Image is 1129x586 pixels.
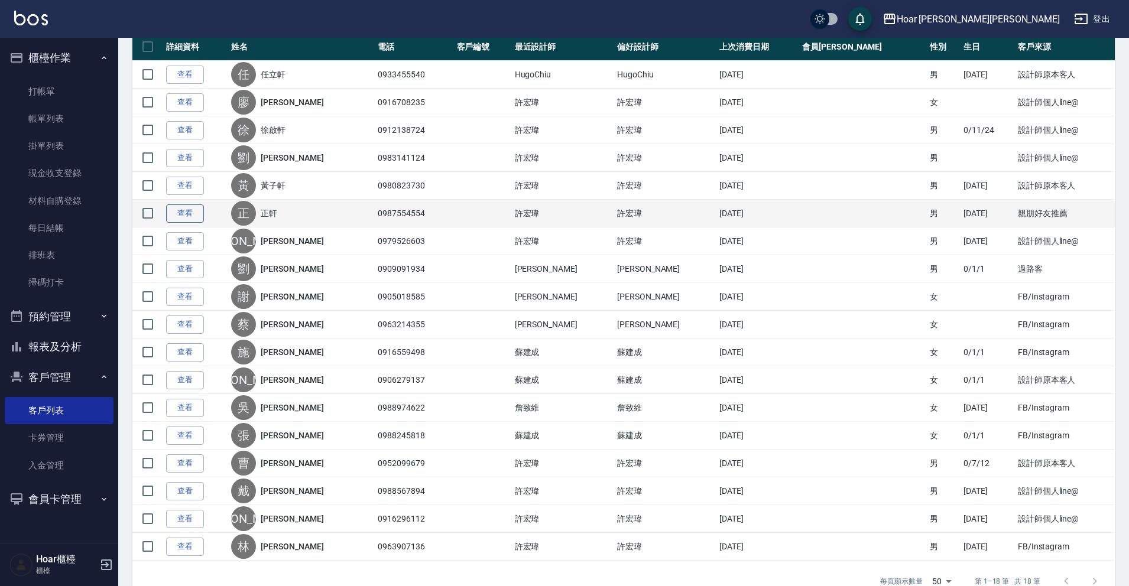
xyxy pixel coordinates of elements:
td: 女 [927,366,960,394]
a: [PERSON_NAME] [261,346,323,358]
a: 現金收支登錄 [5,159,113,187]
td: 蘇建成 [614,366,716,394]
td: 設計師原本客人 [1015,366,1115,394]
img: Logo [14,11,48,25]
td: 女 [927,283,960,311]
a: [PERSON_NAME] [261,374,323,386]
td: [DATE] [961,172,1015,200]
td: FB/Instagram [1015,533,1115,561]
div: 吳 [231,395,256,420]
td: [DATE] [961,394,1015,422]
td: [PERSON_NAME] [512,311,614,338]
a: [PERSON_NAME] [261,541,323,552]
a: [PERSON_NAME] [261,152,323,164]
button: Hoar [PERSON_NAME][PERSON_NAME] [878,7,1065,31]
td: [DATE] [716,422,799,450]
td: 0916708235 [375,89,453,116]
td: [DATE] [716,505,799,533]
div: 徐 [231,118,256,142]
td: [PERSON_NAME] [614,311,716,338]
div: [PERSON_NAME] [231,367,256,392]
td: 許宏瑋 [512,116,614,144]
td: 設計師原本客人 [1015,450,1115,477]
div: 施 [231,340,256,364]
button: 會員卡管理 [5,484,113,515]
div: 廖 [231,90,256,115]
td: 過路客 [1015,255,1115,283]
img: Person [9,553,33,577]
td: 設計師個人line@ [1015,477,1115,505]
td: 許宏瑋 [614,533,716,561]
td: [DATE] [961,227,1015,255]
td: 0/1/1 [961,422,1015,450]
td: 許宏瑋 [512,227,614,255]
a: 查看 [166,177,204,195]
button: 客戶管理 [5,362,113,393]
button: 預約管理 [5,301,113,332]
a: 查看 [166,121,204,139]
h5: Hoar櫃檯 [36,554,96,565]
td: 詹致維 [614,394,716,422]
td: 男 [927,116,960,144]
td: 許宏瑋 [512,144,614,172]
a: 正軒 [261,207,277,219]
td: 女 [927,311,960,338]
td: 0/11/24 [961,116,1015,144]
th: 性別 [927,33,960,61]
button: 報表及分析 [5,331,113,362]
td: [DATE] [961,61,1015,89]
td: 0916296112 [375,505,453,533]
td: [DATE] [716,89,799,116]
a: 材料自購登錄 [5,187,113,214]
td: 許宏瑋 [614,227,716,255]
td: [DATE] [716,477,799,505]
td: 許宏瑋 [614,505,716,533]
a: [PERSON_NAME] [261,485,323,497]
a: [PERSON_NAME] [261,513,323,525]
td: 男 [927,227,960,255]
td: 設計師個人line@ [1015,116,1115,144]
th: 詳細資料 [163,33,228,61]
td: 蘇建成 [512,338,614,366]
td: 許宏瑋 [614,450,716,477]
td: 蘇建成 [512,366,614,394]
div: 任 [231,62,256,87]
td: 男 [927,533,960,561]
a: 徐啟軒 [261,124,286,136]
div: 張 [231,423,256,448]
td: 0952099679 [375,450,453,477]
td: [DATE] [716,172,799,200]
td: 男 [927,450,960,477]
a: 卡券管理 [5,424,113,451]
td: 許宏瑋 [614,200,716,227]
td: 男 [927,505,960,533]
td: [DATE] [716,366,799,394]
td: FB/Instagram [1015,394,1115,422]
td: 設計師個人line@ [1015,89,1115,116]
a: 掃碼打卡 [5,269,113,296]
th: 上次消費日期 [716,33,799,61]
div: 劉 [231,256,256,281]
td: 0916559498 [375,338,453,366]
td: 男 [927,200,960,227]
td: FB/Instagram [1015,283,1115,311]
div: 曹 [231,451,256,476]
td: HugoChiu [614,61,716,89]
td: [PERSON_NAME] [512,255,614,283]
td: 0987554554 [375,200,453,227]
td: 0988567894 [375,477,453,505]
td: [DATE] [716,450,799,477]
a: 排班表 [5,242,113,269]
td: 許宏瑋 [512,450,614,477]
td: 設計師個人line@ [1015,505,1115,533]
td: 詹致維 [512,394,614,422]
td: 0909091934 [375,255,453,283]
td: 許宏瑋 [512,477,614,505]
a: 查看 [166,66,204,84]
a: [PERSON_NAME] [261,291,323,302]
td: 許宏瑋 [512,172,614,200]
td: 許宏瑋 [614,477,716,505]
td: 0933455540 [375,61,453,89]
div: 蔡 [231,312,256,337]
td: [DATE] [961,200,1015,227]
